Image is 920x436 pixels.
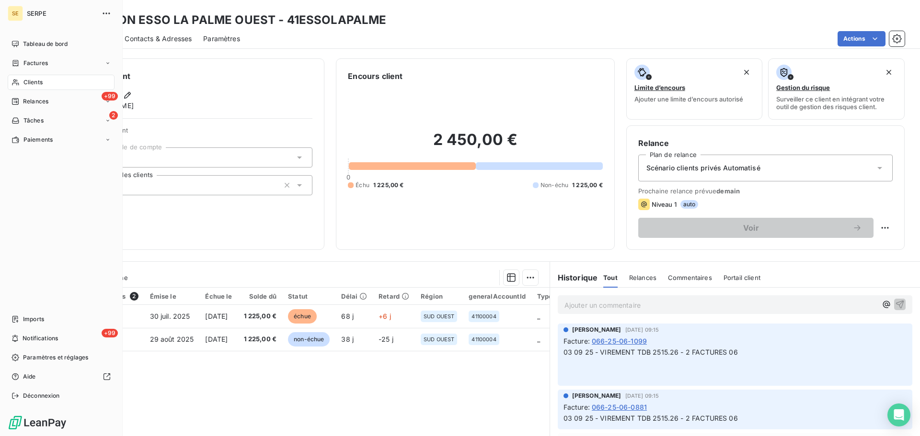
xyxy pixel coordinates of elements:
[646,163,760,173] span: Scénario clients privés Automatisé
[130,292,138,301] span: 2
[668,274,712,281] span: Commentaires
[23,353,88,362] span: Paramètres et réglages
[629,274,656,281] span: Relances
[768,58,905,120] button: Gestion du risqueSurveiller ce client en intégrant votre outil de gestion des risques client.
[102,92,118,101] span: +99
[638,218,874,238] button: Voir
[540,181,568,190] span: Non-échu
[634,95,743,103] span: Ajouter une limite d’encours autorisé
[288,332,330,347] span: non-échue
[203,34,240,44] span: Paramètres
[537,292,605,300] div: Types de contentieux
[603,274,618,281] span: Tout
[373,181,404,190] span: 1 225,00 €
[424,313,454,319] span: SUD OUEST
[680,200,699,209] span: auto
[348,70,402,82] h6: Encours client
[716,187,740,195] span: demain
[469,292,525,300] div: generalAccountId
[150,292,194,300] div: Émise le
[244,312,277,321] span: 1 225,00 €
[8,369,115,384] a: Aide
[77,126,312,140] span: Propriétés Client
[109,111,118,120] span: 2
[341,292,367,300] div: Délai
[592,336,647,346] span: 066-25-06-1099
[8,6,23,21] div: SE
[23,334,58,343] span: Notifications
[471,336,496,342] span: 41100004
[23,116,44,125] span: Tâches
[8,415,67,430] img: Logo LeanPay
[23,40,68,48] span: Tableau de bord
[205,335,228,343] span: [DATE]
[625,327,659,333] span: [DATE] 09:15
[23,372,36,381] span: Aide
[634,84,685,91] span: Limite d’encours
[23,391,60,400] span: Déconnexion
[652,201,677,208] span: Niveau 1
[626,58,763,120] button: Limite d’encoursAjouter une limite d’encours autorisé
[23,135,53,144] span: Paiements
[537,312,540,320] span: _
[379,292,409,300] div: Retard
[125,34,192,44] span: Contacts & Adresses
[563,402,590,412] span: Facture :
[572,181,603,190] span: 1 225,00 €
[102,329,118,337] span: +99
[346,173,350,181] span: 0
[471,313,496,319] span: 41100004
[27,10,96,17] span: SERPE
[379,312,391,320] span: +6 j
[288,292,330,300] div: Statut
[563,336,590,346] span: Facture :
[563,414,738,422] span: 03 09 25 - VIREMENT TDB 2515.26 - 2 FACTURES 06
[205,312,228,320] span: [DATE]
[550,272,598,283] h6: Historique
[23,315,44,324] span: Imports
[424,336,454,342] span: SUD OUEST
[563,348,738,356] span: 03 09 25 - VIREMENT TDB 2515.26 - 2 FACTURES 06
[638,137,893,149] h6: Relance
[356,181,369,190] span: Échu
[84,11,386,29] h3: STATION ESSO LA PALME OUEST - 41ESSOLAPALME
[150,312,190,320] span: 30 juil. 2025
[638,187,893,195] span: Prochaine relance prévue
[724,274,760,281] span: Portail client
[58,70,312,82] h6: Informations client
[776,95,897,111] span: Surveiller ce client en intégrant votre outil de gestion des risques client.
[244,292,277,300] div: Solde dû
[288,309,317,324] span: échue
[776,84,830,91] span: Gestion du risque
[341,335,354,343] span: 38 j
[379,335,393,343] span: -25 j
[341,312,354,320] span: 68 j
[348,130,602,159] h2: 2 450,00 €
[23,78,43,87] span: Clients
[421,292,457,300] div: Région
[537,335,540,343] span: _
[887,403,910,426] div: Open Intercom Messenger
[205,292,232,300] div: Échue le
[244,335,277,344] span: 1 225,00 €
[592,402,647,412] span: 066-25-06-0881
[572,325,621,334] span: [PERSON_NAME]
[838,31,885,46] button: Actions
[650,224,852,232] span: Voir
[572,391,621,400] span: [PERSON_NAME]
[625,393,659,399] span: [DATE] 09:15
[150,335,194,343] span: 29 août 2025
[23,97,48,106] span: Relances
[23,59,48,67] span: Factures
